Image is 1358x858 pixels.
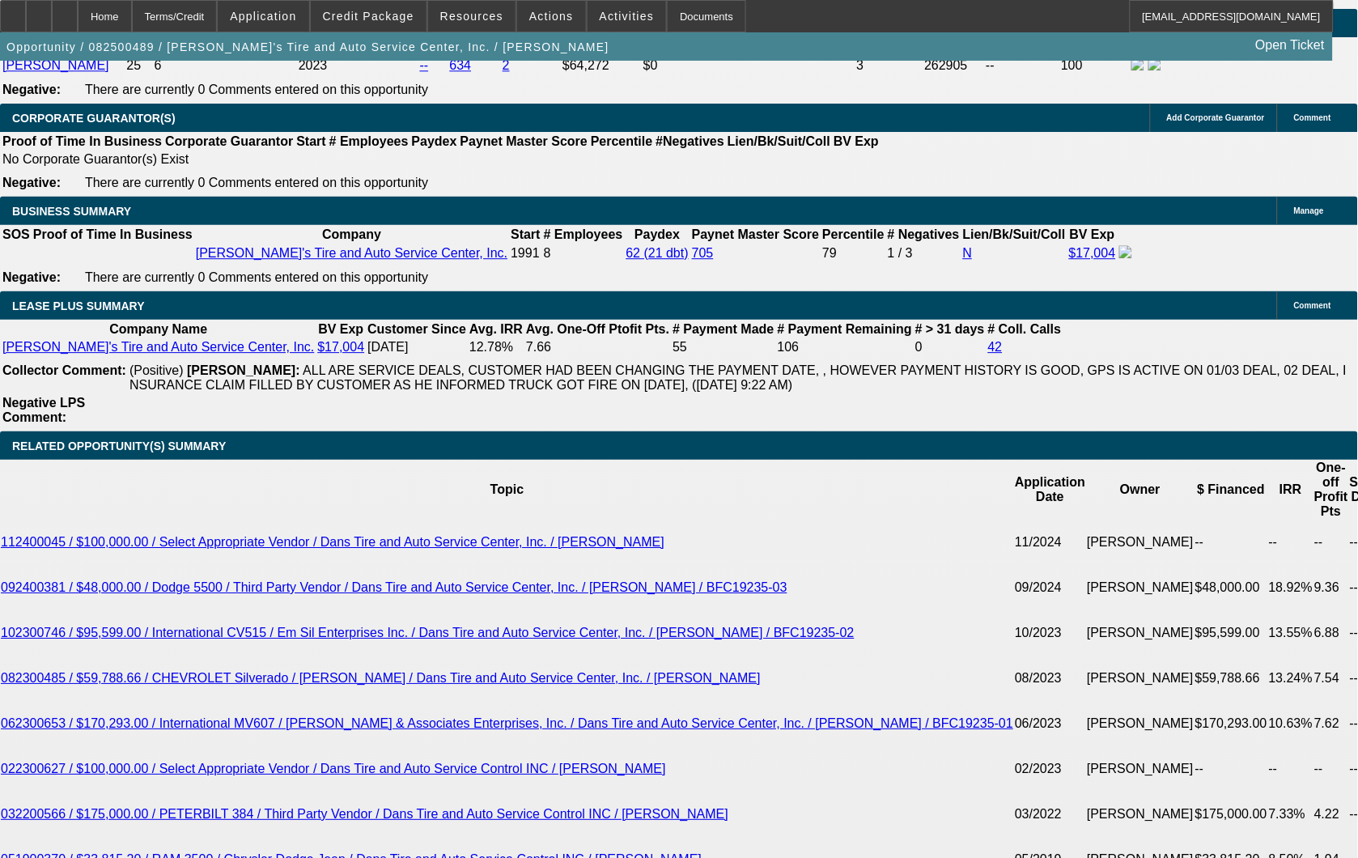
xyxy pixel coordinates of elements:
[510,244,541,262] td: 1991
[963,227,1066,241] b: Lien/Bk/Suit/Coll
[311,1,426,32] button: Credit Package
[915,339,986,355] td: 0
[2,270,61,284] b: Negative:
[1086,701,1195,746] td: [PERSON_NAME]
[12,299,145,312] span: LEASE PLUS SUMMARY
[1060,57,1129,74] td: 100
[634,227,680,241] b: Paydex
[196,246,507,260] a: [PERSON_NAME]'s Tire and Auto Service Center, Inc.
[1,671,761,685] a: 082300485 / $59,788.66 / CHEVROLET Silverado / [PERSON_NAME] / Dans Tire and Auto Service Center,...
[888,246,960,261] div: 1 / 3
[85,83,428,96] span: There are currently 0 Comments entered on this opportunity
[230,10,296,23] span: Application
[1014,565,1086,610] td: 09/2024
[428,1,516,32] button: Resources
[1268,520,1313,565] td: --
[834,134,879,148] b: BV Exp
[12,440,226,452] span: RELATED OPPORTUNITY(S) SUMMARY
[626,246,689,260] a: 62 (21 dbt)
[517,1,586,32] button: Actions
[1268,460,1313,520] th: IRR
[1313,746,1349,792] td: --
[672,339,774,355] td: 55
[1195,610,1268,656] td: $95,599.00
[1086,656,1195,701] td: [PERSON_NAME]
[1014,701,1086,746] td: 06/2023
[988,322,1062,336] b: # Coll. Calls
[1014,610,1086,656] td: 10/2023
[1014,520,1086,565] td: 11/2024
[218,1,308,32] button: Application
[1268,746,1313,792] td: --
[460,134,588,148] b: Paynet Master Score
[728,134,830,148] b: Lien/Bk/Suit/Coll
[1014,656,1086,701] td: 08/2023
[656,134,725,148] b: #Negatives
[1148,57,1161,70] img: linkedin-icon.png
[367,322,466,336] b: Customer Since
[296,134,325,148] b: Start
[1195,792,1268,837] td: $175,000.00
[318,322,363,336] b: BV Exp
[2,227,31,243] th: SOS
[1195,520,1268,565] td: --
[1086,746,1195,792] td: [PERSON_NAME]
[1313,701,1349,746] td: 7.62
[1,716,1013,730] a: 062300653 / $170,293.00 / International MV607 / [PERSON_NAME] & Associates Enterprises, Inc. / Da...
[778,322,912,336] b: # Payment Remaining
[525,339,670,355] td: 7.66
[1268,610,1313,656] td: 13.55%
[1086,792,1195,837] td: [PERSON_NAME]
[187,363,300,377] b: [PERSON_NAME]:
[915,322,985,336] b: # > 31 days
[673,322,774,336] b: # Payment Made
[1070,227,1115,241] b: BV Exp
[1313,460,1349,520] th: One-off Profit Pts
[1313,610,1349,656] td: 6.88
[440,10,503,23] span: Resources
[924,57,984,74] td: 262905
[323,10,414,23] span: Credit Package
[1119,245,1132,258] img: facebook-icon.png
[1268,656,1313,701] td: 13.24%
[412,134,457,148] b: Paydex
[855,57,922,74] td: 3
[6,40,609,53] span: Opportunity / 082500489 / [PERSON_NAME]'s Tire and Auto Service Center, Inc. / [PERSON_NAME]
[1,535,664,549] a: 112400045 / $100,000.00 / Select Appropriate Vendor / Dans Tire and Auto Service Center, Inc. / [...
[1268,565,1313,610] td: 18.92%
[469,339,524,355] td: 12.78%
[1,807,728,821] a: 032200566 / $175,000.00 / PETERBILT 384 / Third Party Vendor / Dans Tire and Auto Service Control...
[888,227,960,241] b: # Negatives
[692,246,714,260] a: 705
[2,176,61,189] b: Negative:
[1086,460,1195,520] th: Owner
[591,134,652,148] b: Percentile
[1,580,787,594] a: 092400381 / $48,000.00 / Dodge 5500 / Third Party Vendor / Dans Tire and Auto Service Center, Inc...
[367,339,467,355] td: [DATE]
[1069,246,1116,260] a: $17,004
[1268,792,1313,837] td: 7.33%
[2,83,61,96] b: Negative:
[1294,301,1331,310] span: Comment
[2,363,126,377] b: Collector Comment:
[2,151,886,168] td: No Corporate Guarantor(s) Exist
[2,134,163,150] th: Proof of Time In Business
[129,363,1347,392] span: ALL ARE SERVICE DEALS, CUSTOMER HAD BEEN CHANGING THE PAYMENT DATE, , HOWEVER PAYMENT HISTORY IS ...
[1294,113,1331,122] span: Comment
[1250,32,1331,59] a: Open Ticket
[544,227,623,241] b: # Employees
[109,322,207,336] b: Company Name
[85,176,428,189] span: There are currently 0 Comments entered on this opportunity
[1195,565,1268,610] td: $48,000.00
[1294,206,1324,215] span: Manage
[1086,610,1195,656] td: [PERSON_NAME]
[32,227,193,243] th: Proof of Time In Business
[1268,701,1313,746] td: 10.63%
[2,340,314,354] a: [PERSON_NAME]'s Tire and Auto Service Center, Inc.
[529,10,574,23] span: Actions
[1014,792,1086,837] td: 03/2022
[1195,460,1268,520] th: $ Financed
[1086,520,1195,565] td: [PERSON_NAME]
[600,10,655,23] span: Activities
[317,340,364,354] a: $17,004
